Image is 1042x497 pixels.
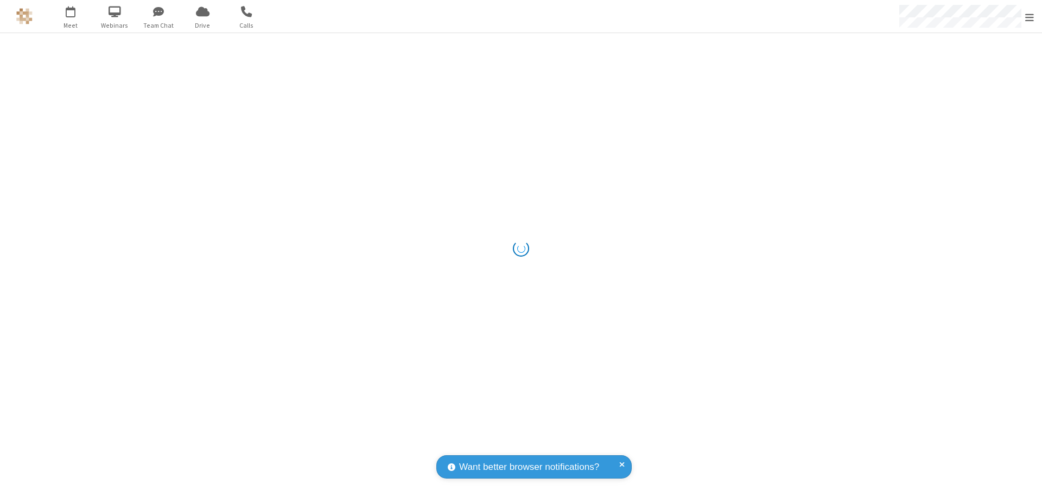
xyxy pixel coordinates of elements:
[138,21,179,30] span: Team Chat
[94,21,135,30] span: Webinars
[226,21,267,30] span: Calls
[459,460,599,474] span: Want better browser notifications?
[182,21,223,30] span: Drive
[50,21,91,30] span: Meet
[16,8,33,24] img: QA Selenium DO NOT DELETE OR CHANGE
